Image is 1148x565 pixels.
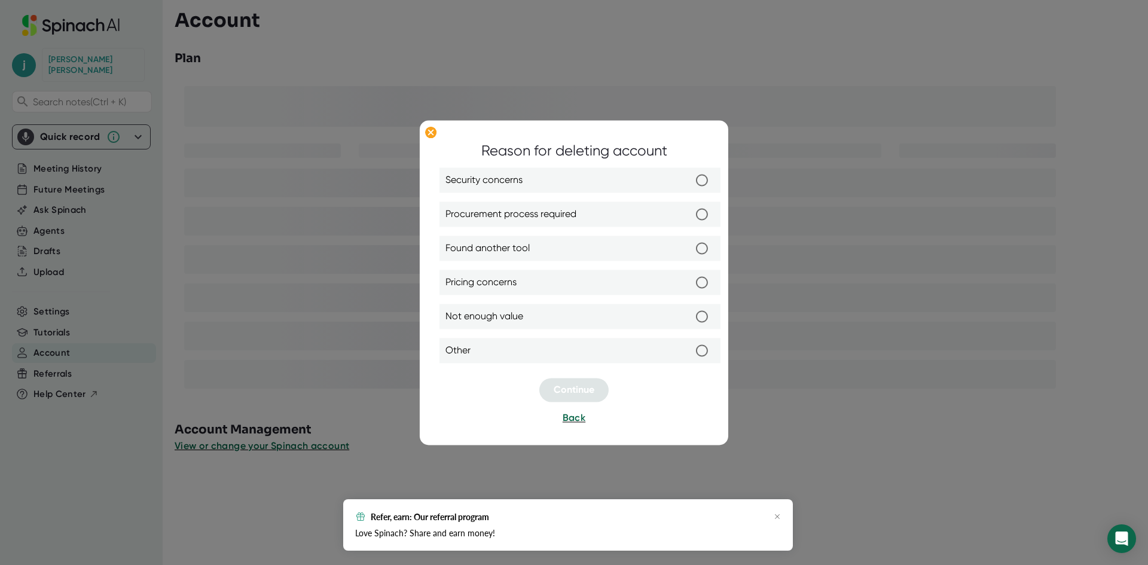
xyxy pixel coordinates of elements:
[445,275,517,289] span: Pricing concerns
[563,412,585,423] span: Back
[445,173,523,187] span: Security concerns
[481,140,667,161] div: Reason for deleting account
[1107,524,1136,553] div: Open Intercom Messenger
[445,343,471,358] span: Other
[445,241,530,255] span: Found another tool
[563,411,585,425] button: Back
[445,207,576,221] span: Procurement process required
[554,384,594,395] span: Continue
[539,378,609,402] button: Continue
[445,309,523,323] span: Not enough value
